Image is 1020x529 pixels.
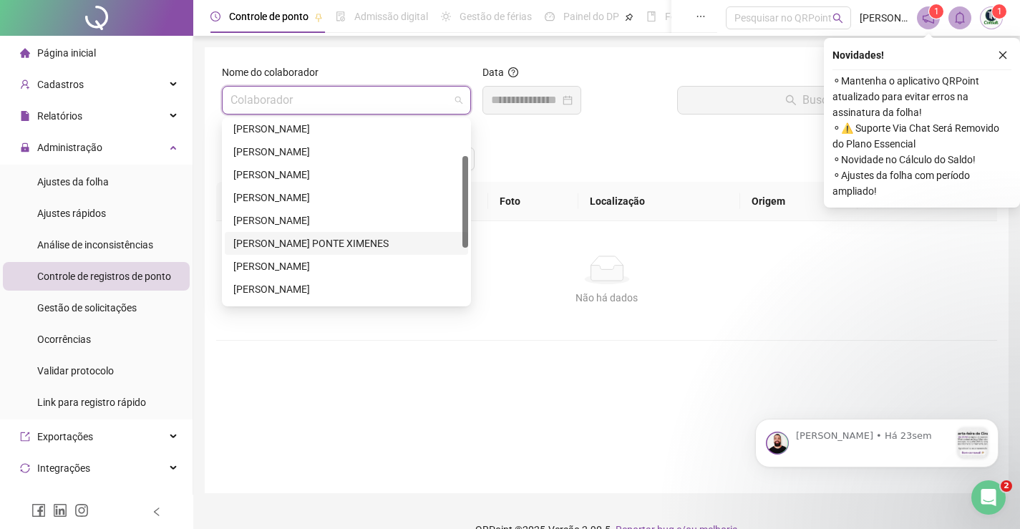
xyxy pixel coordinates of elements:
span: bell [953,11,966,24]
span: Ocorrências [37,334,91,345]
span: left [152,507,162,517]
th: Origem [740,182,858,221]
span: [PERSON_NAME] [860,10,908,26]
sup: Atualize o seu contato no menu Meus Dados [992,4,1006,19]
span: lock [20,142,30,152]
span: 1 [997,6,1002,16]
div: [PERSON_NAME] [233,190,460,205]
span: clock-circle [210,11,220,21]
span: Página inicial [37,47,96,59]
span: search [832,13,843,24]
span: ellipsis [696,11,706,21]
span: instagram [74,503,89,518]
span: dashboard [545,11,555,21]
span: Análise de inconsistências [37,239,153,251]
span: facebook [31,503,46,518]
button: Buscar registros [677,86,991,115]
div: MARIA EDUARDA FEITOSA DE CARVALHO [225,301,468,324]
div: [PERSON_NAME] [233,281,460,297]
span: Admissão digital [354,11,428,22]
div: LIVIA DE SOUSA DA SILVA [225,255,468,278]
span: notification [922,11,935,24]
span: Link para registro rápido [37,397,146,408]
span: Relatórios [37,110,82,122]
span: Ajustes da folha [37,176,109,188]
span: file [20,111,30,121]
span: pushpin [625,13,633,21]
div: [PERSON_NAME] PONTE XIMENES [233,236,460,251]
span: question-circle [508,67,518,77]
span: export [20,432,30,442]
span: home [20,48,30,58]
div: LUIZ ANTONIO DE JESUS MACIEL [225,278,468,301]
span: file-done [336,11,346,21]
span: Validar protocolo [37,365,114,377]
span: Exportações [37,431,93,442]
span: sun [441,11,451,21]
span: ⚬ ⚠️ Suporte Via Chat Será Removido do Plano Essencial [832,120,1011,152]
th: Foto [488,182,579,221]
span: Gestão de férias [460,11,532,22]
span: pushpin [314,13,323,21]
sup: 1 [929,4,943,19]
th: Localização [578,182,740,221]
div: GIULIA SCIMONE [225,186,468,209]
div: [PERSON_NAME] [233,213,460,228]
span: Controle de ponto [229,11,309,22]
span: close [998,50,1008,60]
div: [PERSON_NAME] [233,121,460,137]
span: Cadastros [37,79,84,90]
span: Data [482,67,504,78]
span: Novidades ! [832,47,884,63]
span: 1 [934,6,939,16]
span: Painel do DP [563,11,619,22]
img: 69183 [981,7,1002,29]
span: Integrações [37,462,90,474]
span: user-add [20,79,30,89]
div: [PERSON_NAME] [233,144,460,160]
div: GABRIELLA HELENA MORAES SEVERINO [225,163,468,186]
span: book [646,11,656,21]
div: HELENA VITÓRIA MIRANDA FLORENCIO [225,209,468,232]
span: ⚬ Novidade no Cálculo do Saldo! [832,152,1011,168]
span: Acesso à API [37,494,95,505]
span: Controle de registros de ponto [37,271,171,282]
span: Folha de pagamento [665,11,757,22]
span: Administração [37,142,102,153]
div: [PERSON_NAME] [233,258,460,274]
span: ⚬ Mantenha o aplicativo QRPoint atualizado para evitar erros na assinatura da folha! [832,73,1011,120]
div: [PERSON_NAME] [233,167,460,183]
iframe: Intercom notifications mensagem [734,390,1020,490]
div: IASMIM ARAUJO PONTE XIMENES [225,232,468,255]
iframe: Intercom live chat [971,480,1006,515]
div: EDUARDO MARTINS DE OLIVEIRA JUNIOR [225,117,468,140]
div: FILIPE ANDRADE SANTANA [225,140,468,163]
span: Gestão de solicitações [37,302,137,314]
span: ⚬ Ajustes da folha com período ampliado! [832,168,1011,199]
div: Não há dados [233,290,980,306]
span: Ajustes rápidos [37,208,106,219]
span: linkedin [53,503,67,518]
span: 2 [1001,480,1012,492]
span: sync [20,463,30,473]
label: Nome do colaborador [222,64,328,80]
